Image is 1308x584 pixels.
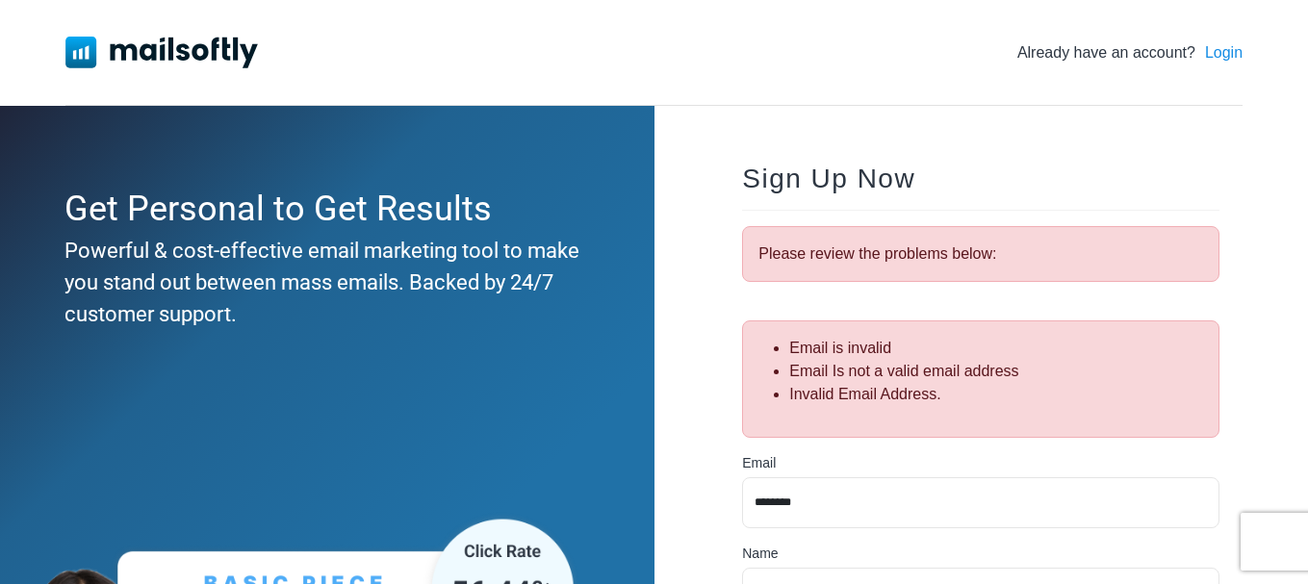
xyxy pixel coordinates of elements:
[742,453,776,473] label: Email
[64,235,580,330] div: Powerful & cost-effective email marketing tool to make you stand out between mass emails. Backed ...
[789,383,1203,406] li: Invalid Email Address.
[64,183,580,235] div: Get Personal to Get Results
[1017,41,1243,64] div: Already have an account?
[742,544,778,564] label: Name
[742,164,915,193] span: Sign Up Now
[1205,41,1243,64] a: Login
[65,37,258,67] img: Mailsoftly
[742,226,1219,282] div: Please review the problems below:
[789,360,1203,383] li: Email Is not a valid email address
[789,337,1203,360] li: Email is invalid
